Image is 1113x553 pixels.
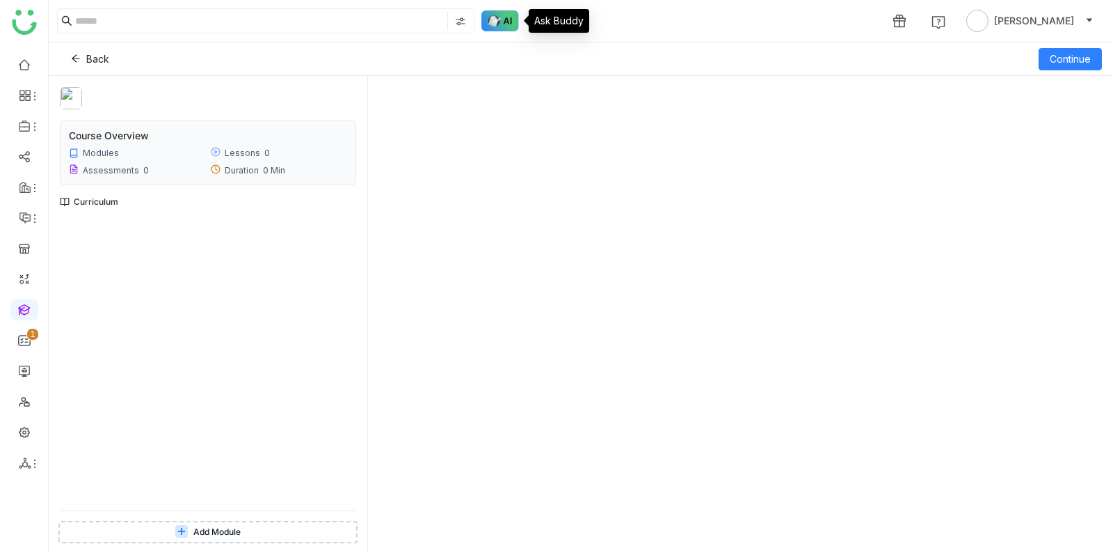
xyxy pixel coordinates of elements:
[931,15,945,29] img: help.svg
[963,10,1096,32] button: [PERSON_NAME]
[83,148,119,158] div: Modules
[264,148,270,158] div: 0
[994,13,1074,29] span: [PERSON_NAME]
[86,52,109,67] span: Back
[143,165,149,176] div: 0
[27,329,38,340] nz-badge-sup: 1
[1039,48,1102,70] button: Continue
[58,521,358,543] button: Add Module
[193,526,241,539] span: Add Module
[60,196,118,207] div: Curriculum
[1050,52,1091,67] span: Continue
[83,165,139,176] div: Assessments
[225,148,260,158] div: Lessons
[966,10,988,32] img: avatar
[69,130,149,141] div: Course Overview
[529,9,589,33] div: Ask Buddy
[455,16,466,27] img: search-type.svg
[30,327,35,341] p: 1
[12,10,37,35] img: logo
[225,165,259,176] div: Duration
[60,48,120,70] button: Back
[481,10,519,31] img: ask-buddy-hover.svg
[263,165,285,176] div: 0 Min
